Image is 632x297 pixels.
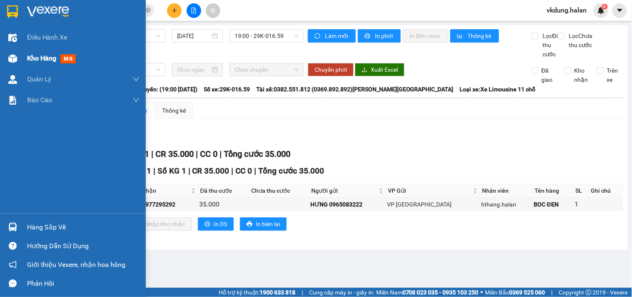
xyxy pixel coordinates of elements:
[376,288,479,297] span: Miền Nam
[481,291,483,294] span: ⚪️
[200,149,217,159] span: CC 0
[485,288,545,297] span: Miền Bắc
[219,288,295,297] span: Hỗ trợ kỹ thuật:
[232,166,234,176] span: |
[133,97,140,103] span: down
[510,289,545,296] strong: 0369 525 060
[167,3,182,18] button: plus
[371,65,398,74] span: Xuất Excel
[8,96,17,105] img: solution-icon
[172,8,177,13] span: plus
[256,219,280,229] span: In biên lai
[566,31,597,50] span: Lọc Chưa thu cước
[312,186,377,195] span: Người gửi
[10,51,162,65] h1: NINH
[133,76,140,83] span: down
[177,31,211,40] input: 11/08/2025
[8,75,17,84] img: warehouse-icon
[256,85,454,94] span: Tài xế: 0382.551.812 (0369.892.892)[PERSON_NAME][GEOGRAPHIC_DATA]
[129,217,192,231] button: downloadNhập kho nhận
[187,3,201,18] button: file-add
[153,166,155,176] span: |
[315,33,322,40] span: sync
[8,33,17,42] img: warehouse-icon
[9,242,17,250] span: question-circle
[355,63,405,76] button: downloadXuất Excel
[589,184,623,198] th: Ghi chú
[482,200,531,209] div: hthang.halan
[308,63,354,76] button: Chuyển phơi
[8,223,17,232] img: warehouse-icon
[220,149,222,159] span: |
[192,166,230,176] span: CR 35.000
[540,31,561,59] span: Lọc Đã thu cước
[403,29,448,43] button: In đơn chọn
[387,200,479,209] div: VP [GEOGRAPHIC_DATA]
[198,184,249,198] th: Đã thu cước
[9,261,17,269] span: notification
[586,289,592,295] span: copyright
[311,200,384,209] div: HƯNG 0965083222
[309,288,374,297] span: Cung cấp máy in - giấy in:
[460,85,536,94] span: Loại xe: Xe Limousine 11 chỗ
[533,184,573,198] th: Tên hàng
[210,8,216,13] span: aim
[612,3,627,18] button: caret-down
[538,66,558,84] span: Đã giao
[480,184,533,198] th: Nhân viên
[177,65,211,74] input: Chọn ngày
[124,200,197,209] div: ĐÔNG 0977295292
[214,219,227,229] span: In DS
[10,37,162,51] h1: 0849951992
[308,29,356,43] button: syncLàm mới
[205,221,210,228] span: printer
[27,259,125,270] span: Giới thiệu Vexere, nhận hoa hồng
[7,5,18,18] img: logo-vxr
[325,31,349,40] span: Làm mới
[457,33,464,40] span: bar-chart
[10,12,127,26] b: GỬI : [PERSON_NAME]
[386,198,480,211] td: VP Bắc Sơn
[135,166,151,176] span: SL 1
[573,184,589,198] th: SL
[9,279,17,287] span: message
[240,217,287,231] button: printerIn biên lai
[247,221,252,228] span: printer
[196,149,198,159] span: |
[10,26,162,37] li: - [STREET_ADDRESS][PERSON_NAME]
[27,221,140,234] div: Hàng sắp về
[235,63,299,76] span: Chọn chuyến
[616,7,624,14] span: caret-down
[358,29,401,43] button: printerIn phơi
[27,277,140,290] div: Phản hồi
[260,289,295,296] strong: 1900 633 818
[198,217,234,231] button: printerIn DS
[151,149,153,159] span: |
[8,54,17,63] img: warehouse-icon
[388,186,472,195] span: VP Gửi
[146,7,151,15] span: close-circle
[27,54,56,62] span: Kho hàng
[157,166,186,176] span: Số KG 1
[10,28,17,35] span: environment
[571,66,592,84] span: Kho nhận
[137,85,197,94] span: Chuyến: (19:00 [DATE])
[249,184,310,198] th: Chưa thu cước
[450,29,499,43] button: bar-chartThống kê
[200,199,247,209] div: 35.000
[362,67,367,73] span: download
[162,106,186,115] div: Thống kê
[597,7,605,14] img: icon-new-feature
[534,200,572,209] div: BOC ĐEN
[125,186,190,195] span: Người nhận
[235,30,299,42] span: 19:00 - 29K-016.59
[467,31,492,40] span: Thống kê
[259,166,325,176] span: Tổng cước 35.000
[27,240,140,252] div: Hướng dẫn sử dụng
[191,8,197,13] span: file-add
[155,149,194,159] span: CR 35.000
[402,289,479,296] strong: 0708 023 035 - 0935 103 250
[552,288,553,297] span: |
[603,4,606,10] span: 4
[204,85,250,94] span: Số xe: 29K-016.59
